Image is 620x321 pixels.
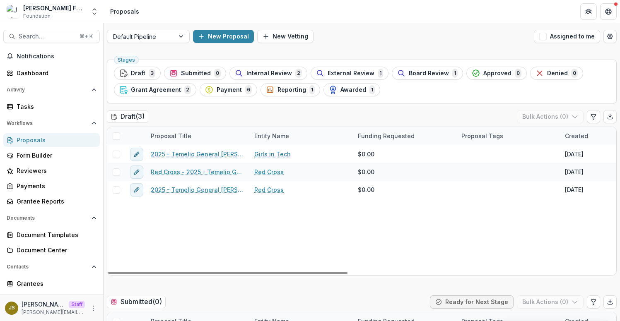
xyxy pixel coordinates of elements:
[17,151,93,160] div: Form Builder
[517,295,584,309] button: Bulk Actions (0)
[7,5,20,18] img: Julie Foundation
[358,150,374,158] span: $0.00
[184,85,191,94] span: 2
[3,133,100,147] a: Proposals
[17,136,93,144] div: Proposals
[571,69,578,78] span: 0
[261,83,320,96] button: Reporting1
[466,67,527,80] button: Approved0
[378,69,383,78] span: 1
[181,70,211,77] span: Submitted
[146,127,249,145] div: Proposal Title
[530,67,583,80] button: Denied0
[114,67,161,80] button: Draft3
[217,86,242,93] span: Payment
[245,85,252,94] span: 6
[17,166,93,175] div: Reviewers
[118,57,135,63] span: Stages
[3,228,100,242] a: Document Templates
[358,168,374,176] span: $0.00
[110,7,139,16] div: Proposals
[107,110,148,122] h2: Draft ( 3 )
[309,85,315,94] span: 1
[392,67,463,80] button: Board Review1
[17,102,93,111] div: Tasks
[130,183,143,196] button: edit
[456,127,560,145] div: Proposal Tags
[311,67,388,80] button: External Review1
[254,168,284,176] a: Red Cross
[3,179,100,193] a: Payments
[164,67,226,80] button: Submitted0
[88,303,98,313] button: More
[600,3,617,20] button: Get Help
[22,300,65,309] p: [PERSON_NAME]
[19,33,75,40] span: Search...
[9,305,15,311] div: Julie Sarte
[151,168,244,176] a: Red Cross - 2025 - Temelio General [PERSON_NAME] Proposal
[277,86,306,93] span: Reporting
[146,132,196,140] div: Proposal Title
[295,69,302,78] span: 2
[587,295,600,309] button: Edit table settings
[17,246,93,254] div: Document Center
[3,260,100,273] button: Open Contacts
[17,230,93,239] div: Document Templates
[3,149,100,162] a: Form Builder
[353,132,420,140] div: Funding Requested
[323,83,380,96] button: Awarded1
[7,87,88,93] span: Activity
[114,83,196,96] button: Grant Agreement2
[565,168,584,176] div: [DATE]
[254,150,291,158] a: Girls in Tech
[580,3,597,20] button: Partners
[353,127,456,145] div: Funding Requested
[151,185,244,194] a: 2025 - Temelio General [PERSON_NAME]
[409,70,449,77] span: Board Review
[23,12,51,20] span: Foundation
[130,165,143,179] button: edit
[69,301,85,308] p: Staff
[547,70,568,77] span: Denied
[130,148,143,161] button: edit
[483,70,511,77] span: Approved
[17,53,96,60] span: Notifications
[229,67,307,80] button: Internal Review2
[3,83,100,96] button: Open Activity
[3,50,100,63] button: Notifications
[107,5,142,17] nav: breadcrumb
[3,164,100,177] a: Reviewers
[3,211,100,225] button: Open Documents
[23,4,85,12] div: [PERSON_NAME] Foundation
[340,86,366,93] span: Awarded
[587,110,600,123] button: Edit table settings
[3,66,100,80] a: Dashboard
[151,150,244,158] a: 2025 - Temelio General [PERSON_NAME]
[249,132,294,140] div: Entity Name
[3,292,100,306] a: Constituents
[565,185,584,194] div: [DATE]
[17,197,93,206] div: Grantee Reports
[78,32,94,41] div: ⌘ + K
[257,30,314,43] button: New Vetting
[200,83,257,96] button: Payment6
[7,264,88,270] span: Contacts
[249,127,353,145] div: Entity Name
[214,69,221,78] span: 0
[7,120,88,126] span: Workflows
[17,69,93,77] div: Dashboard
[3,194,100,208] a: Grantee Reports
[603,110,617,123] button: Export table data
[3,30,100,43] button: Search...
[515,69,521,78] span: 0
[358,185,374,194] span: $0.00
[22,309,85,316] p: [PERSON_NAME][EMAIL_ADDRESS][DOMAIN_NAME]
[369,85,375,94] span: 1
[517,110,584,123] button: Bulk Actions (0)
[603,30,617,43] button: Open table manager
[560,132,593,140] div: Created
[3,117,100,130] button: Open Workflows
